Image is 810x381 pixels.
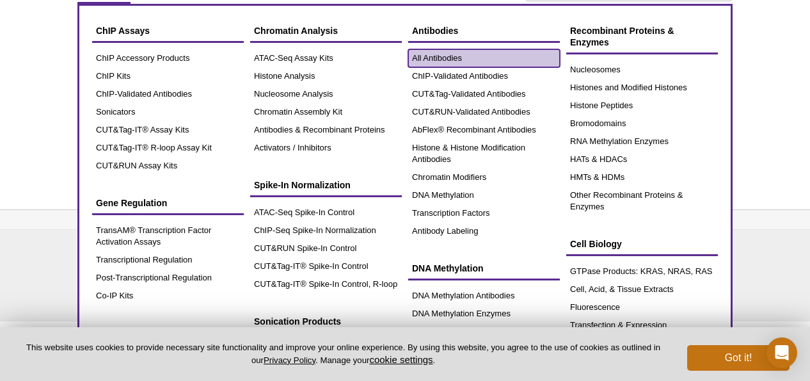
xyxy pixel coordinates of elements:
a: Chromatin Assembly Kit [250,103,402,121]
span: Sonication Products [254,316,341,327]
a: CUT&Tag-IT® Spike-In Control, R-loop [250,275,402,293]
a: Co-IP Kits [92,287,244,305]
a: Histone Analysis [250,67,402,85]
a: Histone & Histone Modification Antibodies [408,139,560,168]
a: TransAM® Transcription Factor Activation Assays [92,222,244,251]
a: Recombinant Proteins & Enzymes [566,19,718,54]
a: Post-Transcriptional Regulation [92,269,244,287]
span: Cell Biology [570,239,622,249]
a: CUT&RUN Assay Kits [92,157,244,175]
a: DNA Methylation Enzymes [408,305,560,323]
a: Histones and Modified Histones [566,79,718,97]
a: CUT&RUN Spike-In Control [250,239,402,257]
a: Chromatin Analysis [250,19,402,43]
a: Nucleosome Analysis [250,85,402,103]
a: CUT&Tag-IT® Assay Kits [92,121,244,139]
a: DNA Methylation [408,256,560,280]
span: Recombinant Proteins & Enzymes [570,26,674,47]
a: All Antibodies [408,49,560,67]
a: Bromodomains [566,115,718,133]
a: Histone Peptides [566,97,718,115]
a: ATAC-Seq Spike-In Control [250,204,402,222]
a: Cell, Acid, & Tissue Extracts [566,280,718,298]
a: ChIP Accessory Products [92,49,244,67]
span: Gene Regulation [96,198,167,208]
a: Transcriptional Regulation [92,251,244,269]
a: HATs & HDACs [566,150,718,168]
a: AbFlex® Recombinant Antibodies [408,121,560,139]
a: Other Recombinant Proteins & Enzymes [566,186,718,216]
span: DNA Methylation [412,263,483,273]
a: Bisulfite Conversion [408,323,560,341]
a: CUT&RUN-Validated Antibodies [408,103,560,121]
a: Activators / Inhibitors [250,139,402,157]
a: DNA Methylation Antibodies [408,287,560,305]
a: Antibody Labeling [408,222,560,240]
a: Gene Regulation [92,191,244,215]
a: ATAC-Seq Assay Kits [250,49,402,67]
a: HMTs & HDMs [566,168,718,186]
a: Sonication Products [250,309,402,334]
a: Cell Biology [566,232,718,256]
a: Antibodies [408,19,560,43]
a: Sonicators [92,103,244,121]
a: Antibodies & Recombinant Proteins [250,121,402,139]
span: Antibodies [412,26,458,36]
a: Fluorescence [566,298,718,316]
div: Open Intercom Messenger [766,337,797,368]
a: Sample Preparation [92,321,244,345]
p: This website uses cookies to provide necessary site functionality and improve your online experie... [20,342,666,366]
a: CUT&Tag-IT® Spike-In Control [250,257,402,275]
a: CUT&Tag-Validated Antibodies [408,85,560,103]
span: ChIP Assays [96,26,150,36]
a: Transfection & Expression [566,316,718,334]
a: RNA Methylation Enzymes [566,133,718,150]
a: ChIP Kits [92,67,244,85]
span: Chromatin Analysis [254,26,338,36]
button: cookie settings [369,354,433,365]
a: ChIP-Seq Spike-In Normalization [250,222,402,239]
a: Chromatin Modifiers [408,168,560,186]
a: ChIP Assays [92,19,244,43]
a: Transcription Factors [408,204,560,222]
a: DNA Methylation [408,186,560,204]
a: ChIP-Validated Antibodies [408,67,560,85]
span: Spike-In Normalization [254,180,351,190]
a: ChIP-Validated Antibodies [92,85,244,103]
a: Nucleosomes [566,61,718,79]
a: GTPase Products: KRAS, NRAS, RAS [566,263,718,280]
a: Spike-In Normalization [250,173,402,197]
button: Got it! [687,345,790,371]
a: CUT&Tag-IT® R-loop Assay Kit [92,139,244,157]
a: Privacy Policy [264,355,315,365]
